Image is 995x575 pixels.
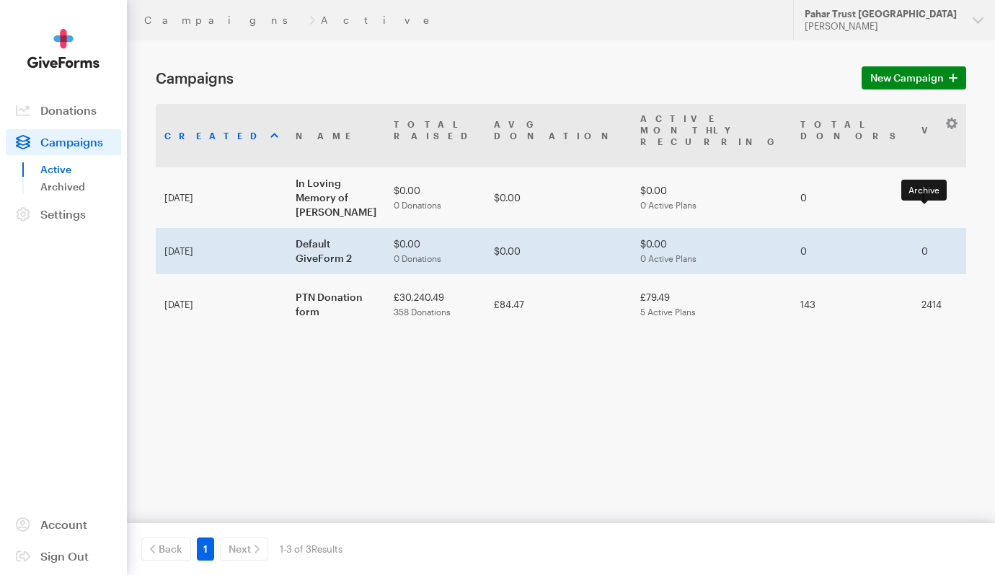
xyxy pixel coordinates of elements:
span: Settings [40,207,86,221]
td: [DATE] [156,274,287,335]
a: Campaigns [6,129,121,155]
a: Donations [6,97,121,123]
span: 0 Active Plans [640,200,696,210]
td: £84.47 [485,274,632,335]
td: 0 [792,167,913,228]
th: AvgDonation: activate to sort column ascending [485,104,632,167]
th: TotalDonors: activate to sort column ascending [792,104,913,167]
td: In Loving Memory of [PERSON_NAME] [287,167,385,228]
td: $0.00 [632,167,792,228]
a: Campaigns [144,14,304,26]
h1: Campaigns [156,69,844,87]
th: TotalRaised: activate to sort column ascending [385,104,485,167]
th: Active MonthlyRecurring: activate to sort column ascending [632,104,792,167]
div: Pahar Trust [GEOGRAPHIC_DATA] [805,8,961,20]
img: GiveForms [27,29,99,69]
th: Name: activate to sort column ascending [287,104,385,167]
td: $0.00 [485,167,632,228]
td: $0.00 [385,167,485,228]
td: Default GiveForm 2 [287,228,385,274]
td: $0.00 [632,228,792,274]
span: Donations [40,103,97,117]
a: New Campaign [862,66,966,89]
span: Campaigns [40,135,103,149]
td: £30,240.49 [385,274,485,335]
div: [PERSON_NAME] [805,20,961,32]
td: 143 [792,274,913,335]
a: Settings [6,201,121,227]
span: 0 Donations [394,200,441,210]
th: Created: activate to sort column ascending [156,104,287,167]
a: Archived [40,178,121,196]
span: 0 Donations [394,253,441,263]
td: £79.49 [632,274,792,335]
td: [DATE] [156,228,287,274]
td: 0 [792,228,913,274]
span: 5 Active Plans [640,307,696,317]
td: $0.00 [485,228,632,274]
td: [DATE] [156,167,287,228]
span: 0 Active Plans [640,253,696,263]
td: PTN Donation form [287,274,385,335]
span: New Campaign [870,69,944,87]
span: 358 Donations [394,307,451,317]
td: $0.00 [385,228,485,274]
a: Active [40,161,121,178]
